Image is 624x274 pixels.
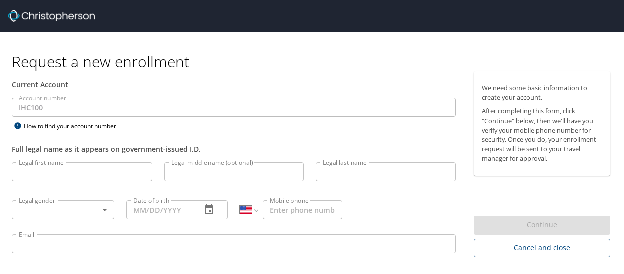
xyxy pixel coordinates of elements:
[12,120,137,132] div: How to find your account number
[482,242,602,254] span: Cancel and close
[474,239,610,257] button: Cancel and close
[12,79,456,90] div: Current Account
[8,10,95,22] img: cbt logo
[482,83,602,102] p: We need some basic information to create your account.
[12,200,114,219] div: ​
[263,200,342,219] input: Enter phone number
[482,106,602,163] p: After completing this form, click "Continue" below, then we'll have you verify your mobile phone ...
[12,52,618,71] h1: Request a new enrollment
[12,144,456,154] div: Full legal name as it appears on government-issued I.D.
[126,200,194,219] input: MM/DD/YYYY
